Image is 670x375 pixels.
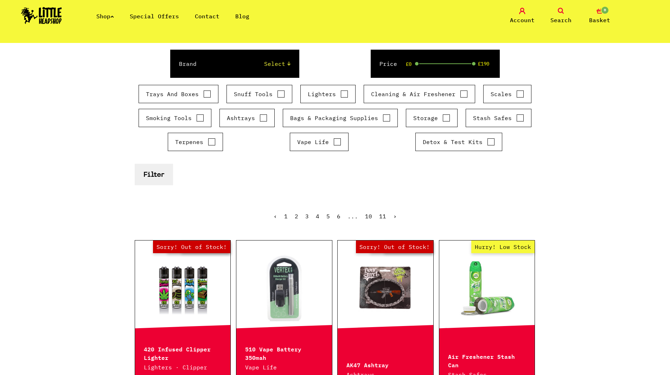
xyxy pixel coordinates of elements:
[448,352,526,369] p: Air Freshener Stash Can
[473,114,524,122] label: Stash Safes
[227,114,267,122] label: Ashtrays
[295,213,298,220] a: 2
[135,253,231,323] a: Out of Stock Hurry! Low Stock Sorry! Out of Stock!
[589,16,610,24] span: Basket
[274,213,277,220] span: ‹
[175,138,216,146] label: Terpenes
[379,213,386,220] a: 11
[365,213,372,220] a: 10
[274,213,277,219] li: « Previous
[337,213,340,220] a: 6
[305,213,309,220] a: 3
[146,90,211,98] label: Trays And Boxes
[393,213,397,220] a: Next »
[439,253,535,323] a: Hurry! Low Stock
[478,61,489,67] span: £190
[135,164,173,185] button: Filter
[356,240,433,253] span: Sorry! Out of Stock!
[290,114,390,122] label: Bags & Packaging Supplies
[326,213,330,220] a: 5
[423,138,495,146] label: Detox & Test Kits
[284,213,288,220] span: 1
[491,90,524,98] label: Scales
[338,253,433,323] a: Out of Stock Hurry! Low Stock Sorry! Out of Stock!
[179,60,197,68] label: Brand
[195,13,219,20] a: Contact
[130,13,179,20] a: Special Offers
[347,213,358,220] span: ...
[297,138,341,146] label: Vape Life
[316,213,319,220] a: 4
[510,16,535,24] span: Account
[601,6,609,14] span: 0
[379,60,397,68] label: Price
[153,240,230,253] span: Sorry! Out of Stock!
[550,16,572,24] span: Search
[235,13,249,20] a: Blog
[144,344,222,361] p: 420 Infused Clipper Lighter
[146,114,204,122] label: Smoking Tools
[144,363,222,371] p: Lighters · Clipper
[471,240,535,253] span: Hurry! Low Stock
[96,13,114,20] a: Shop
[406,61,411,67] span: £0
[245,344,323,361] p: 510 Vape Battery 350mah
[582,8,617,24] a: 0 Basket
[413,114,450,122] label: Storage
[245,363,323,371] p: Vape Life
[371,90,468,98] label: Cleaning & Air Freshener
[234,90,285,98] label: Snuff Tools
[21,7,62,24] img: Little Head Shop Logo
[543,8,579,24] a: Search
[308,90,348,98] label: Lighters
[346,360,425,369] p: AK47 Ashtray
